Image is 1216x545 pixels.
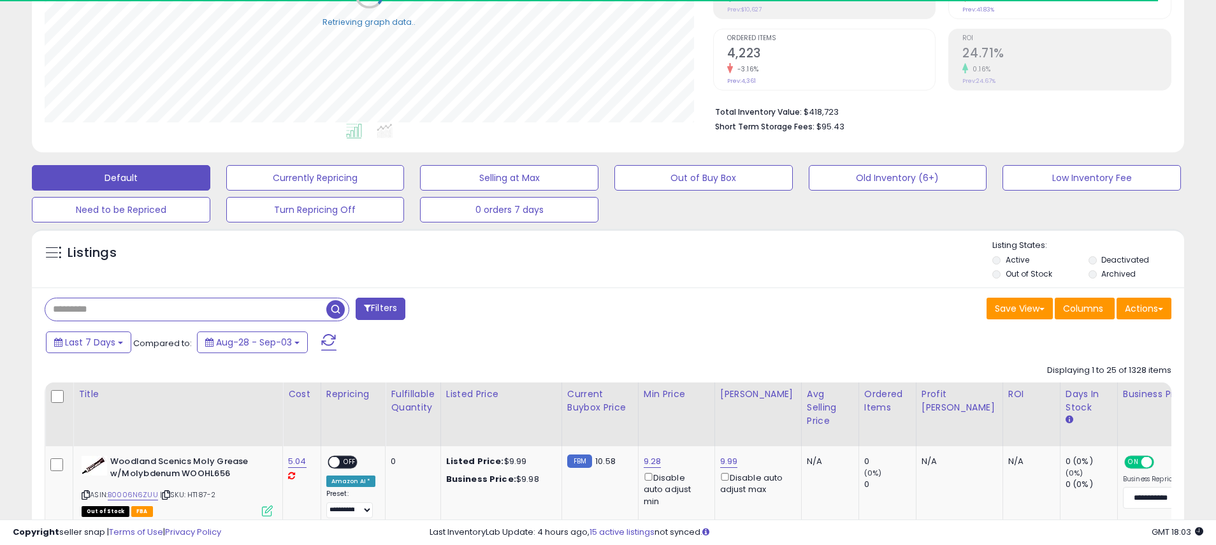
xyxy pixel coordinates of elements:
a: 9.99 [720,455,738,468]
span: 2025-09-11 18:03 GMT [1152,526,1203,538]
b: Short Term Storage Fees: [715,121,814,132]
div: Amazon AI * [326,476,376,487]
div: Ordered Items [864,388,911,414]
div: Fulfillable Quantity [391,388,435,414]
span: OFF [340,457,360,468]
div: Disable auto adjust min [644,470,705,507]
button: Need to be Repriced [32,197,210,222]
li: $418,723 [715,103,1162,119]
button: Default [32,165,210,191]
small: 0.16% [968,64,991,74]
div: Title [78,388,277,401]
div: ASIN: [82,456,273,515]
label: Archived [1101,268,1136,279]
a: Privacy Policy [165,526,221,538]
div: Days In Stock [1066,388,1112,414]
small: Prev: 24.67% [962,77,995,85]
div: $9.99 [446,456,552,467]
b: Woodland Scenics Moly Grease w/Molybdenum WOOHL656 [110,456,265,483]
div: Retrieving graph data.. [322,16,416,27]
div: [PERSON_NAME] [720,388,796,401]
button: Turn Repricing Off [226,197,405,222]
div: ROI [1008,388,1055,401]
div: Avg Selling Price [807,388,853,428]
label: Deactivated [1101,254,1149,265]
button: Aug-28 - Sep-03 [197,331,308,353]
button: Actions [1117,298,1171,319]
div: 0 [391,456,430,467]
label: Active [1006,254,1029,265]
a: B0006N6ZUU [108,490,158,500]
small: (0%) [864,468,882,478]
div: Preset: [326,490,376,518]
span: OFF [1152,457,1173,468]
b: Listed Price: [446,455,504,467]
button: Selling at Max [420,165,598,191]
div: Repricing [326,388,380,401]
h2: 24.71% [962,46,1171,63]
div: 0 [864,456,916,467]
strong: Copyright [13,526,59,538]
small: -3.16% [733,64,759,74]
div: Current Buybox Price [567,388,633,414]
button: Out of Buy Box [614,165,793,191]
span: FBA [131,506,153,517]
h5: Listings [68,244,117,262]
span: Ordered Items [727,35,936,42]
b: Business Price: [446,473,516,485]
button: Columns [1055,298,1115,319]
small: FBM [567,454,592,468]
div: Min Price [644,388,709,401]
div: Cost [288,388,315,401]
b: Total Inventory Value: [715,106,802,117]
div: N/A [1008,456,1050,467]
a: 5.04 [288,455,307,468]
button: Last 7 Days [46,331,131,353]
small: Prev: $10,627 [727,6,762,13]
small: Days In Stock. [1066,414,1073,426]
button: Filters [356,298,405,320]
button: 0 orders 7 days [420,197,598,222]
small: Prev: 41.83% [962,6,994,13]
label: Business Repricing Strategy: [1123,475,1215,484]
div: Profit [PERSON_NAME] [922,388,997,414]
button: Currently Repricing [226,165,405,191]
span: ROI [962,35,1171,42]
button: Save View [987,298,1053,319]
a: Terms of Use [109,526,163,538]
span: Compared to: [133,337,192,349]
small: Prev: 4,361 [727,77,756,85]
span: $95.43 [816,120,844,133]
div: $9.98 [446,474,552,485]
button: Low Inventory Fee [1002,165,1181,191]
small: (0%) [1066,468,1083,478]
div: 0 (0%) [1066,456,1117,467]
div: Disable auto adjust max [720,470,792,495]
span: Last 7 Days [65,336,115,349]
div: 0 [864,479,916,490]
div: Displaying 1 to 25 of 1328 items [1047,365,1171,377]
button: Old Inventory (6+) [809,165,987,191]
span: | SKU: HT187-2 [160,490,215,500]
span: ON [1126,457,1141,468]
a: 15 active listings [590,526,655,538]
a: 9.28 [644,455,662,468]
div: N/A [807,456,849,467]
span: All listings that are currently out of stock and unavailable for purchase on Amazon [82,506,129,517]
span: Columns [1063,302,1103,315]
div: 0 (0%) [1066,479,1117,490]
label: Out of Stock [1006,268,1052,279]
span: Aug-28 - Sep-03 [216,336,292,349]
p: Listing States: [992,240,1183,252]
h2: 4,223 [727,46,936,63]
div: N/A [922,456,993,467]
img: 4183OwXQt+L._SL40_.jpg [82,456,107,476]
span: 10.58 [595,455,616,467]
div: Last InventoryLab Update: 4 hours ago, not synced. [430,527,1203,539]
div: seller snap | | [13,527,221,539]
div: Listed Price [446,388,556,401]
